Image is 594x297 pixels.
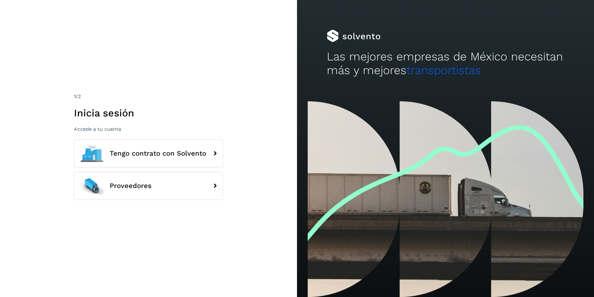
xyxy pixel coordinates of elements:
button: Proveedores [74,172,223,200]
p: Accede a tu cuenta [74,126,223,132]
span: transportistas [406,64,481,77]
h1: Inicia sesión [74,107,223,119]
span: Proveedores [110,182,152,190]
h2: Las mejores empresas de México necesitan más y mejores [327,50,564,78]
span: 1 [74,93,76,99]
div: /2 [74,93,223,100]
span: Tengo contrato con Solvento [110,150,206,157]
button: Tengo contrato con Solvento [74,139,223,167]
